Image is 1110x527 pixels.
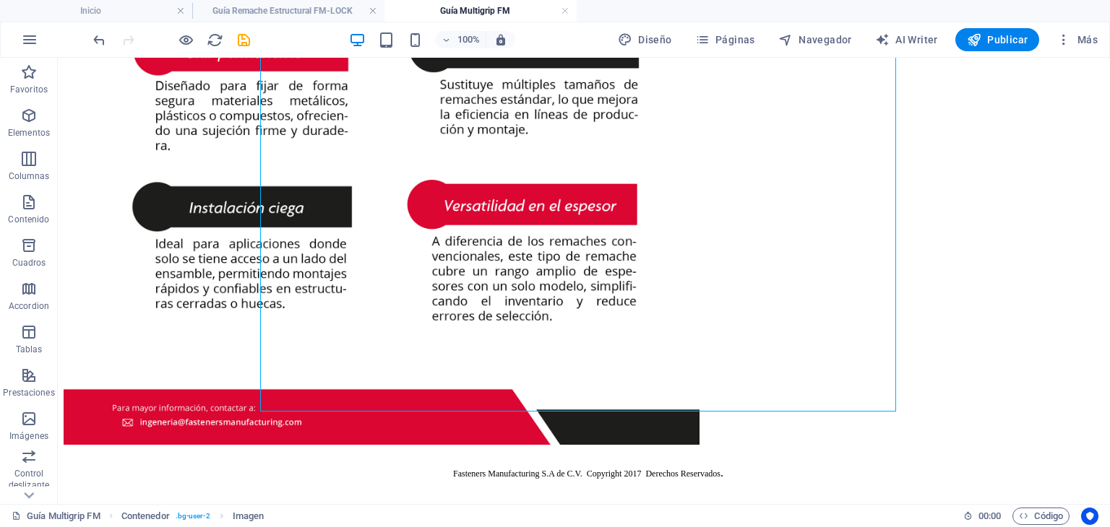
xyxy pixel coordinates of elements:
i: Al redimensionar, ajustar el nivel de zoom automáticamente para ajustarse al dispositivo elegido. [494,33,507,46]
p: Tablas [16,344,43,355]
button: undo [90,31,108,48]
p: Favoritos [10,84,48,95]
i: Volver a cargar página [207,32,223,48]
p: Accordion [9,300,49,312]
button: AI Writer [869,28,944,51]
span: : [989,510,991,521]
span: Código [1019,508,1063,525]
p: Cuadros [12,257,46,269]
button: Publicar [955,28,1040,51]
h6: 100% [457,31,480,48]
button: Código [1012,508,1070,525]
h4: Guía Multigrip FM [384,3,577,19]
span: Haz clic para seleccionar y doble clic para editar [121,508,170,525]
p: Prestaciones [3,387,54,398]
nav: breadcrumb [121,508,264,525]
button: 100% [435,31,486,48]
div: Diseño (Ctrl+Alt+Y) [612,28,678,51]
span: Diseño [618,32,672,47]
button: Diseño [612,28,678,51]
button: Navegador [773,28,858,51]
h6: Tiempo de la sesión [963,508,1002,525]
button: reload [206,31,223,48]
i: Deshacer: Cambiar imagen (Ctrl+Z) [91,32,108,48]
i: Guardar (Ctrl+S) [236,32,252,48]
button: save [235,31,252,48]
p: Elementos [8,127,50,139]
span: Páginas [695,32,755,47]
span: 00 00 [978,508,1001,525]
span: AI Writer [875,32,938,47]
button: Haz clic para salir del modo de previsualización y seguir editando [177,31,194,48]
a: Haz clic para cancelar la selección y doble clic para abrir páginas [12,508,100,525]
p: Contenido [8,214,49,225]
button: Páginas [689,28,761,51]
p: Imágenes [9,430,48,442]
span: Más [1057,32,1098,47]
button: Usercentrics [1081,508,1098,525]
h4: Guía Remache Estructural FM-LOCK [192,3,384,19]
span: Navegador [778,32,852,47]
span: Publicar [967,32,1028,47]
span: . bg-user-2 [176,508,210,525]
span: Haz clic para seleccionar y doble clic para editar [233,508,264,525]
button: Más [1051,28,1103,51]
p: Columnas [9,170,50,182]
